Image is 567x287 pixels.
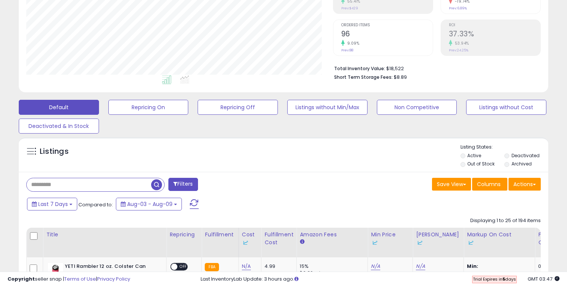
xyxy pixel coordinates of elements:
[371,231,409,246] div: Min Price
[341,30,433,40] h2: 96
[470,217,541,224] div: Displaying 1 to 25 of 194 items
[287,100,367,115] button: Listings without Min/Max
[205,263,219,271] small: FBA
[334,63,535,72] li: $18,522
[7,275,35,282] strong: Copyright
[65,263,156,286] b: YETI Rambler 12 oz. Colster Can Insulator for Standard Size Cans, Bimini Pink
[64,275,96,282] a: Terms of Use
[449,23,540,27] span: ROI
[466,100,546,115] button: Listings without Cost
[467,239,532,246] div: Some or all of the values in this column are provided from Inventory Lab.
[108,100,189,115] button: Repricing On
[460,144,549,151] p: Listing States:
[40,146,69,157] h5: Listings
[19,119,99,134] button: Deactivated & In Stock
[467,152,481,159] label: Active
[508,178,541,191] button: Actions
[467,231,532,246] div: Markup on Cost
[27,198,77,210] button: Last 7 Days
[205,231,235,239] div: Fulfillment
[538,263,561,270] div: 0
[467,239,474,246] img: InventoryLab Logo
[472,178,507,191] button: Columns
[341,23,433,27] span: Ordered Items
[169,231,198,239] div: Repricing
[511,161,532,167] label: Archived
[502,276,505,282] b: 5
[78,201,113,208] span: Compared to:
[264,263,291,270] div: 4.99
[97,275,130,282] a: Privacy Policy
[449,6,467,11] small: Prev: 6.89%
[19,100,99,115] button: Default
[477,180,501,188] span: Columns
[449,30,540,40] h2: 37.33%
[7,276,130,283] div: seller snap | |
[452,41,469,46] small: 53.94%
[464,228,535,257] th: The percentage added to the cost of goods (COGS) that forms the calculator for Min & Max prices.
[511,152,540,159] label: Deactivated
[198,100,278,115] button: Repricing Off
[449,48,468,53] small: Prev: 24.25%
[467,161,495,167] label: Out of Stock
[416,239,460,246] div: Some or all of the values in this column are provided from Inventory Lab.
[528,275,559,282] span: 2025-08-17 03:47 GMT
[300,239,304,245] small: Amazon Fees.
[300,263,362,270] div: 15%
[201,276,559,283] div: Last InventoryLab Update: 3 hours ago.
[334,74,393,80] b: Short Term Storage Fees:
[334,65,385,72] b: Total Inventory Value:
[116,198,182,210] button: Aug-03 - Aug-09
[432,178,471,191] button: Save View
[242,239,258,246] div: Some or all of the values in this column are provided from Inventory Lab.
[264,231,293,246] div: Fulfillment Cost
[371,263,380,270] a: N/A
[242,263,251,270] a: N/A
[341,48,353,53] small: Prev: 88
[300,231,364,239] div: Amazon Fees
[46,231,163,239] div: Title
[242,231,258,246] div: Cost
[473,276,516,282] span: Trial Expires in days
[168,178,198,191] button: Filters
[416,231,460,246] div: [PERSON_NAME]
[242,239,249,246] img: InventoryLab Logo
[416,263,425,270] a: N/A
[345,41,360,46] small: 9.09%
[416,239,423,246] img: InventoryLab Logo
[127,200,172,208] span: Aug-03 - Aug-09
[538,231,564,246] div: Fulfillable Quantity
[371,239,378,246] img: InventoryLab Logo
[48,263,63,278] img: 31Of4kVCGaL._SL40_.jpg
[177,264,189,270] span: OFF
[38,200,68,208] span: Last 7 Days
[377,100,457,115] button: Non Competitive
[371,239,409,246] div: Some or all of the values in this column are provided from Inventory Lab.
[467,263,478,270] b: Min:
[341,6,358,11] small: Prev: $429
[394,74,407,81] span: $8.89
